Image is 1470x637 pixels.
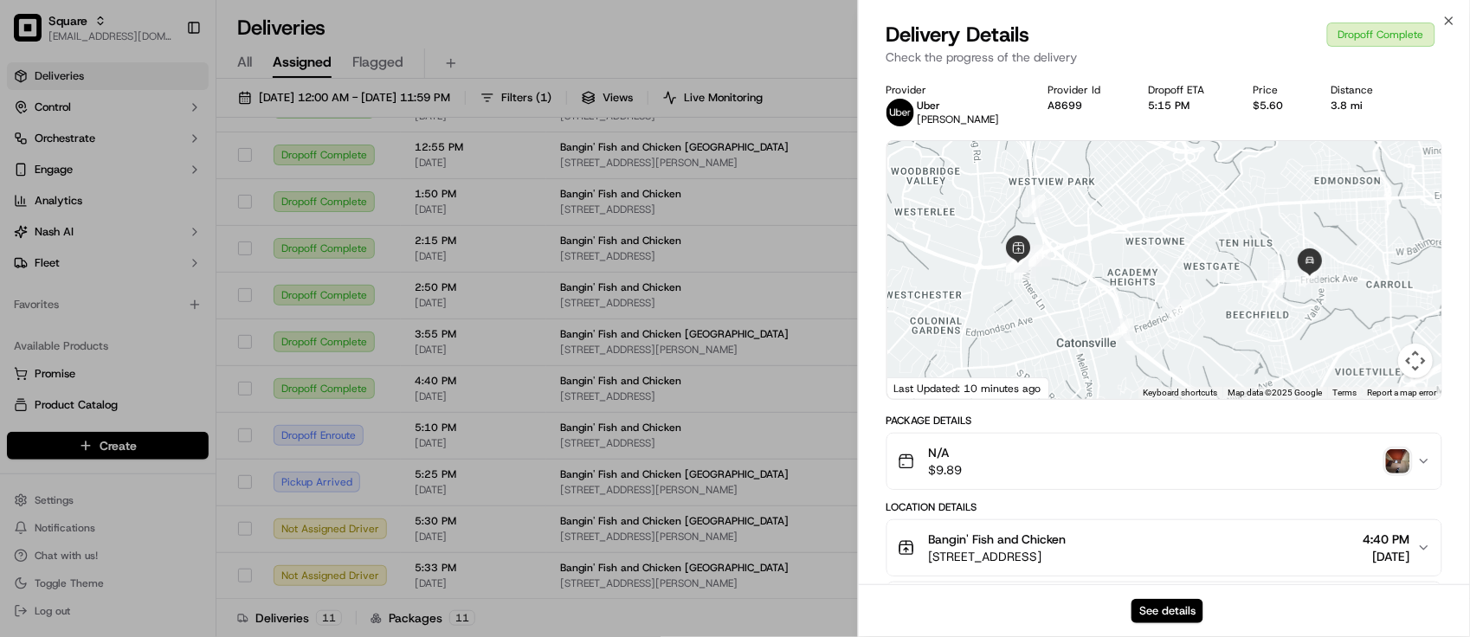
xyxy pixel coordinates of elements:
div: 14 [1267,270,1290,293]
span: N/A [929,444,963,461]
img: 1736555255976-a54dd68f-1ca7-489b-9aae-adbdc363a1c4 [17,165,48,196]
div: 💻 [146,253,160,267]
span: Knowledge Base [35,251,132,268]
img: Nash [17,17,52,52]
button: Start new chat [294,171,315,191]
a: Terms (opens in new tab) [1332,388,1357,397]
a: Report a map error [1367,388,1436,397]
div: Last Updated: 10 minutes ago [887,377,1049,399]
span: [DATE] [1364,548,1410,565]
div: 📗 [17,253,31,267]
div: 3.8 mi [1331,99,1395,113]
div: 12 [1111,318,1133,341]
div: 6 [1022,195,1045,217]
p: Check the progress of the delivery [887,48,1443,66]
div: $5.60 [1253,99,1304,113]
div: Provider Id [1048,83,1121,97]
button: Bangin' Fish and Chicken[STREET_ADDRESS]4:40 PM[DATE] [887,520,1442,576]
span: Map data ©2025 Google [1228,388,1322,397]
span: Bangin' Fish and Chicken [929,531,1067,548]
span: $9.89 [929,461,963,479]
div: Package Details [887,414,1443,428]
div: 8 [1014,257,1036,280]
p: Welcome 👋 [17,69,315,97]
img: Google [892,376,949,399]
a: Open this area in Google Maps (opens a new window) [892,376,949,399]
input: Got a question? Start typing here... [45,112,312,130]
div: 13 [1168,299,1190,322]
button: A8699 [1048,99,1082,113]
div: 5:15 PM [1149,99,1226,113]
button: Keyboard shortcuts [1143,387,1217,399]
span: 4:40 PM [1364,531,1410,548]
button: N/A$9.89photo_proof_of_delivery image [887,434,1442,489]
div: Location Details [887,500,1443,514]
span: [PERSON_NAME] [918,113,1000,126]
button: See details [1132,599,1203,623]
span: API Documentation [164,251,278,268]
div: We're available if you need us! [59,183,219,196]
p: Uber [918,99,1000,113]
div: Distance [1331,83,1395,97]
button: Map camera controls [1398,344,1433,378]
div: Price [1253,83,1304,97]
img: uber-new-logo.jpeg [887,99,914,126]
span: Pylon [172,293,210,306]
div: Start new chat [59,165,284,183]
span: [STREET_ADDRESS] [929,548,1067,565]
a: 💻API Documentation [139,244,285,275]
div: Provider [887,83,1021,97]
div: Dropoff ETA [1149,83,1226,97]
a: 📗Knowledge Base [10,244,139,275]
span: Delivery Details [887,21,1030,48]
img: photo_proof_of_delivery image [1386,449,1410,473]
div: 11 [1028,244,1051,267]
a: Powered byPylon [122,293,210,306]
